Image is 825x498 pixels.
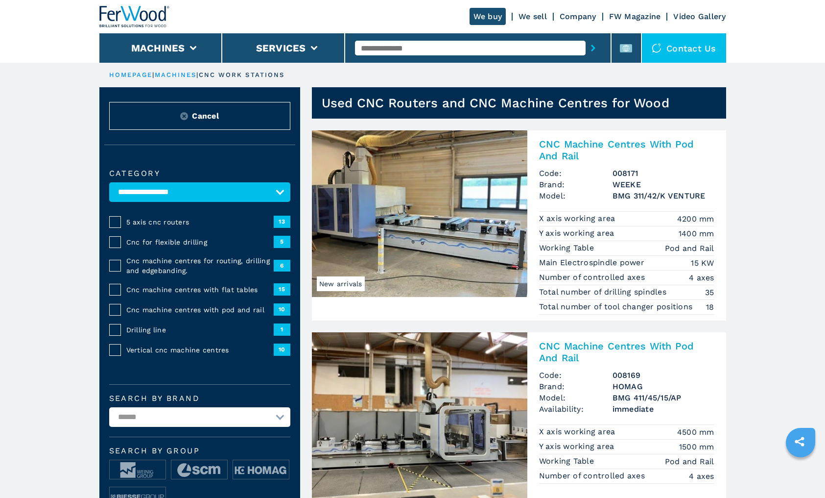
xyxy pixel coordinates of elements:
[539,287,669,298] p: Total number of drilling spindles
[783,454,818,491] iframe: Chat
[470,8,506,25] a: We buy
[673,12,726,21] a: Video Gallery
[679,441,714,452] em: 1500 mm
[539,138,714,162] h2: CNC Machine Centres With Pod And Rail
[539,257,647,268] p: Main Electrospindle power
[109,447,290,455] span: Search by group
[560,12,596,21] a: Company
[613,179,714,190] h3: WEEKE
[539,392,613,403] span: Model:
[274,283,290,295] span: 15
[233,460,289,480] img: image
[126,217,274,227] span: 5 axis cnc routers
[539,213,618,224] p: X axis working area
[274,324,290,335] span: 1
[126,285,274,295] span: Cnc machine centres with flat tables
[126,237,274,247] span: Cnc for flexible drilling
[539,381,613,392] span: Brand:
[613,370,714,381] h3: 008169
[539,228,617,239] p: Y axis working area
[652,43,661,53] img: Contact us
[131,42,185,54] button: Machines
[609,12,661,21] a: FW Magazine
[109,102,290,130] button: ResetCancel
[689,272,714,283] em: 4 axes
[539,243,597,253] p: Working Table
[274,236,290,248] span: 5
[613,392,714,403] h3: BMG 411/45/15/AP
[539,340,714,364] h2: CNC Machine Centres With Pod And Rail
[312,130,726,321] a: CNC Machine Centres With Pod And Rail WEEKE BMG 311/42/K VENTURENew arrivalsCNC Machine Centres W...
[586,37,601,59] button: submit-button
[196,71,198,78] span: |
[274,260,290,272] span: 6
[312,130,527,297] img: CNC Machine Centres With Pod And Rail WEEKE BMG 311/42/K VENTURE
[613,168,714,179] h3: 008171
[539,190,613,201] span: Model:
[677,213,714,224] em: 4200 mm
[539,301,695,312] p: Total number of tool changer positions
[126,256,274,275] span: Cnc machine centres for routing, drilling and edgebanding.
[787,429,812,454] a: sharethis
[679,228,714,239] em: 1400 mm
[539,471,648,481] p: Number of controlled axes
[274,216,290,227] span: 13
[109,71,153,78] a: HOMEPAGE
[613,381,714,392] h3: HOMAG
[519,12,547,21] a: We sell
[171,460,227,480] img: image
[126,345,274,355] span: Vertical cnc machine centres
[706,301,714,313] em: 18
[155,71,197,78] a: machines
[192,110,219,122] span: Cancel
[705,287,714,298] em: 35
[539,168,613,179] span: Code:
[665,456,714,467] em: Pod and Rail
[539,456,597,467] p: Working Table
[677,426,714,438] em: 4500 mm
[109,395,290,402] label: Search by brand
[613,403,714,415] span: immediate
[126,325,274,335] span: Drilling line
[689,471,714,482] em: 4 axes
[317,276,365,291] span: New arrivals
[539,426,618,437] p: X axis working area
[126,305,274,315] span: Cnc machine centres with pod and rail
[199,71,285,79] p: cnc work stations
[322,95,669,111] h1: Used CNC Routers and CNC Machine Centres for Wood
[274,344,290,355] span: 10
[539,272,648,283] p: Number of controlled axes
[539,403,613,415] span: Availability:
[665,243,714,254] em: Pod and Rail
[109,170,290,177] label: Category
[642,33,726,63] div: Contact us
[539,370,613,381] span: Code:
[152,71,154,78] span: |
[180,112,188,120] img: Reset
[691,257,714,269] em: 15 KW
[256,42,306,54] button: Services
[539,441,617,452] p: Y axis working area
[99,6,170,27] img: Ferwood
[110,460,165,480] img: image
[613,190,714,201] h3: BMG 311/42/K VENTURE
[274,303,290,315] span: 10
[539,179,613,190] span: Brand:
